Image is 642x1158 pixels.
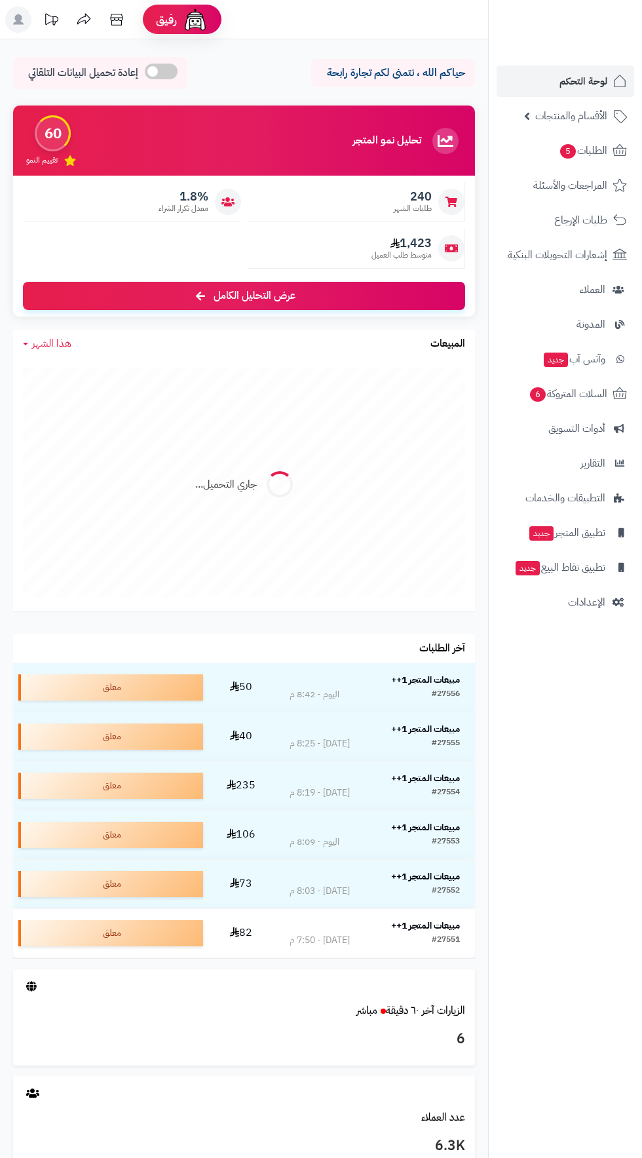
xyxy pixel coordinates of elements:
[568,593,605,611] span: الإعدادات
[28,66,138,81] span: إعادة تحميل البيانات التلقائي
[560,144,576,159] span: 5
[35,7,67,36] a: تحديثات المنصة
[497,239,634,271] a: إشعارات التحويلات البنكية
[419,643,465,655] h3: آخر الطلبات
[432,885,460,898] div: #27552
[214,288,295,303] span: عرض التحليل الكامل
[497,448,634,479] a: التقارير
[18,773,203,799] div: معلق
[421,1110,465,1125] a: عدد العملاء
[514,558,605,577] span: تطبيق نقاط البيع
[533,176,607,195] span: المراجعات والأسئلة
[529,526,554,541] span: جديد
[497,413,634,444] a: أدوات التسويق
[290,737,350,750] div: [DATE] - 8:25 م
[432,836,460,849] div: #27553
[516,561,540,575] span: جديد
[497,204,634,236] a: طلبات الإرجاع
[290,688,339,701] div: اليوم - 8:42 م
[290,836,339,849] div: اليوم - 8:09 م
[391,673,460,687] strong: مبيعات المتجر 1++
[356,1003,377,1018] small: مباشر
[432,786,460,800] div: #27554
[391,919,460,933] strong: مبيعات المتجر 1++
[497,170,634,201] a: المراجعات والأسئلة
[391,722,460,736] strong: مبيعات المتجر 1++
[18,822,203,848] div: معلق
[432,688,460,701] div: #27556
[497,309,634,340] a: المدونة
[208,663,274,712] td: 50
[208,860,274,908] td: 73
[497,482,634,514] a: التطبيقات والخدمات
[497,517,634,549] a: تطبيق المتجرجديد
[18,920,203,946] div: معلق
[508,246,607,264] span: إشعارات التحويلات البنكية
[18,871,203,897] div: معلق
[497,552,634,583] a: تطبيق نقاط البيعجديد
[497,378,634,410] a: السلات المتروكة6
[156,12,177,28] span: رفيق
[548,419,605,438] span: أدوات التسويق
[159,189,208,204] span: 1.8%
[497,274,634,305] a: العملاء
[356,1003,465,1018] a: الزيارات آخر ٦٠ دقيقةمباشر
[542,350,605,368] span: وآتس آب
[208,909,274,957] td: 82
[432,737,460,750] div: #27555
[529,385,607,403] span: السلات المتروكة
[553,29,630,57] img: logo-2.png
[26,155,58,166] span: تقييم النمو
[497,66,634,97] a: لوحة التحكم
[195,477,257,492] div: جاري التحميل...
[432,934,460,947] div: #27551
[159,203,208,214] span: معدل تكرار الشراء
[430,338,465,350] h3: المبيعات
[497,587,634,618] a: الإعدادات
[321,66,465,81] p: حياكم الله ، نتمنى لكم تجارة رابحة
[208,762,274,810] td: 235
[497,135,634,166] a: الطلبات5
[559,72,607,90] span: لوحة التحكم
[530,387,546,402] span: 6
[528,524,605,542] span: تطبيق المتجر
[371,250,432,261] span: متوسط طلب العميل
[290,786,350,800] div: [DATE] - 8:19 م
[394,203,432,214] span: طلبات الشهر
[32,336,71,351] span: هذا الشهر
[394,189,432,204] span: 240
[352,135,421,147] h3: تحليل نمو المتجر
[208,712,274,761] td: 40
[580,454,605,473] span: التقارير
[580,280,605,299] span: العملاء
[535,107,607,125] span: الأقسام والمنتجات
[23,1135,465,1157] h3: 6.3K
[497,343,634,375] a: وآتس آبجديد
[18,724,203,750] div: معلق
[544,353,568,367] span: جديد
[525,489,605,507] span: التطبيقات والخدمات
[391,820,460,834] strong: مبيعات المتجر 1++
[290,885,350,898] div: [DATE] - 8:03 م
[391,771,460,785] strong: مبيعات المتجر 1++
[371,236,432,250] span: 1,423
[576,315,605,334] span: المدونة
[208,811,274,859] td: 106
[18,674,203,701] div: معلق
[182,7,208,33] img: ai-face.png
[23,1028,465,1051] h3: 6
[23,336,71,351] a: هذا الشهر
[559,142,607,160] span: الطلبات
[290,934,350,947] div: [DATE] - 7:50 م
[391,870,460,883] strong: مبيعات المتجر 1++
[23,282,465,310] a: عرض التحليل الكامل
[554,211,607,229] span: طلبات الإرجاع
